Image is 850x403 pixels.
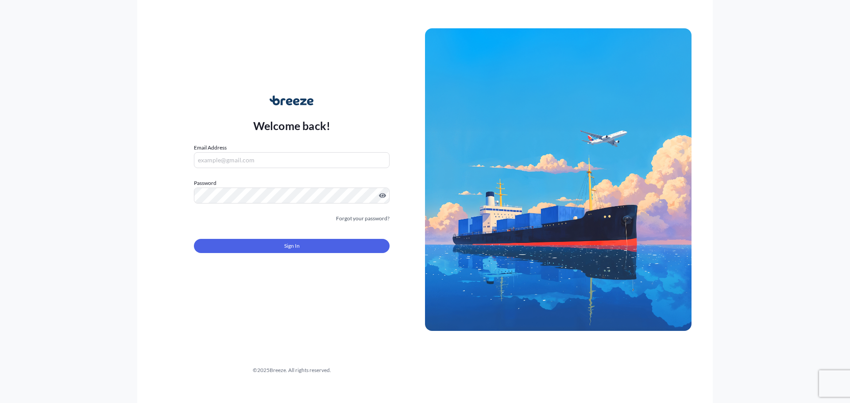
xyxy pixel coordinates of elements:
img: Ship illustration [425,28,692,331]
label: Password [194,179,390,188]
span: Sign In [284,242,300,250]
input: example@gmail.com [194,152,390,168]
button: Sign In [194,239,390,253]
button: Show password [379,192,386,199]
label: Email Address [194,143,227,152]
div: © 2025 Breeze. All rights reserved. [158,366,425,375]
a: Forgot your password? [336,214,390,223]
p: Welcome back! [253,119,331,133]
